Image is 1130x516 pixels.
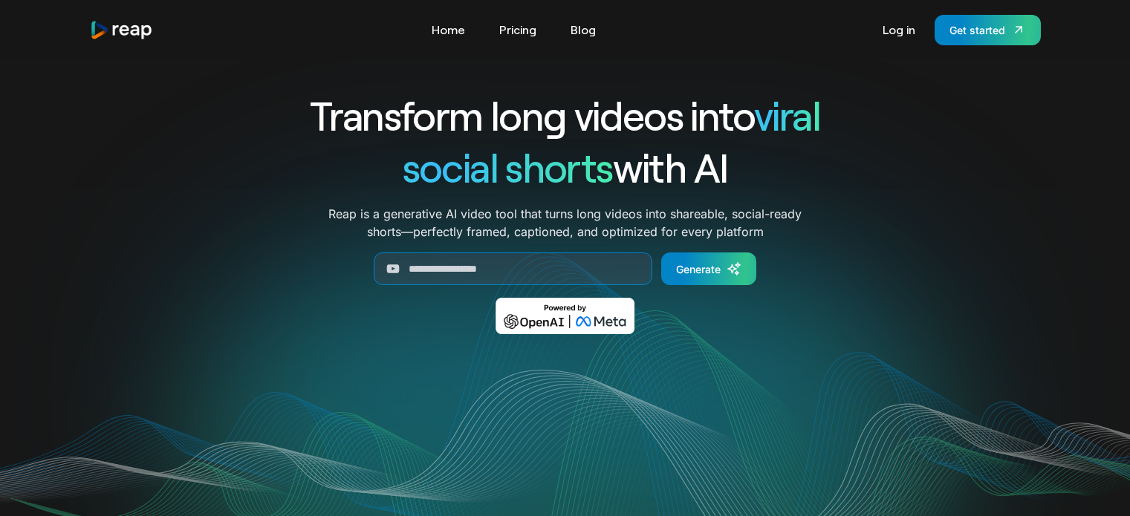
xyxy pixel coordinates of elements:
[256,89,874,141] h1: Transform long videos into
[256,141,874,193] h1: with AI
[403,143,613,191] span: social shorts
[754,91,820,139] span: viral
[328,205,802,241] p: Reap is a generative AI video tool that turns long videos into shareable, social-ready shorts—per...
[676,261,721,277] div: Generate
[875,18,923,42] a: Log in
[661,252,756,285] a: Generate
[256,252,874,285] form: Generate Form
[424,18,473,42] a: Home
[496,298,634,334] img: Powered by OpenAI & Meta
[90,20,154,40] a: home
[935,15,1041,45] a: Get started
[949,22,1005,38] div: Get started
[563,18,603,42] a: Blog
[492,18,544,42] a: Pricing
[90,20,154,40] img: reap logo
